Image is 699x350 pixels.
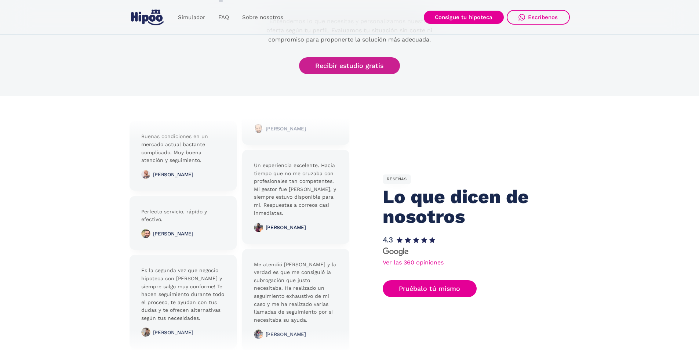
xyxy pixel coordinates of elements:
div: Escríbenos [528,14,558,21]
a: FAQ [212,10,236,25]
h2: Lo que dicen de nosotros [383,187,552,227]
div: RESEÑAS [383,174,411,184]
a: Pruébalo tú mismo [383,280,477,297]
a: Simulador [171,10,212,25]
h1: 4.3 [383,236,393,244]
a: home [130,7,165,28]
a: Escríbenos [507,10,570,25]
a: Ver las 360 opiniones [383,260,444,266]
a: Consigue tu hipoteca [424,11,504,24]
a: Recibir estudio gratis [299,57,400,75]
a: Sobre nosotros [236,10,290,25]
